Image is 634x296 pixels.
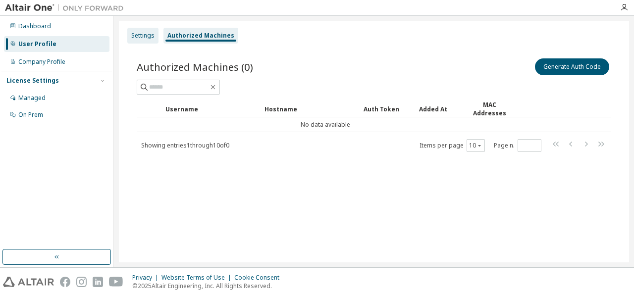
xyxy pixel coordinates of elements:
span: Authorized Machines (0) [137,60,253,74]
div: User Profile [18,40,56,48]
td: No data available [137,117,514,132]
div: Company Profile [18,58,65,66]
img: instagram.svg [76,277,87,287]
img: linkedin.svg [93,277,103,287]
div: Managed [18,94,46,102]
button: Generate Auth Code [535,58,609,75]
img: altair_logo.svg [3,277,54,287]
div: MAC Addresses [469,100,510,117]
img: youtube.svg [109,277,123,287]
span: Showing entries 1 through 10 of 0 [141,141,229,149]
span: Page n. [494,139,541,152]
div: Dashboard [18,22,51,30]
div: Cookie Consent [234,274,285,282]
div: Privacy [132,274,161,282]
div: On Prem [18,111,43,119]
div: Hostname [264,101,356,117]
img: Altair One [5,3,129,13]
span: Items per page [420,139,485,152]
div: Authorized Machines [167,32,234,40]
p: © 2025 Altair Engineering, Inc. All Rights Reserved. [132,282,285,290]
div: Settings [131,32,155,40]
div: Website Terms of Use [161,274,234,282]
div: Username [165,101,257,117]
div: Added At [419,101,461,117]
button: 10 [469,142,482,149]
div: Auth Token [364,101,411,117]
img: facebook.svg [60,277,70,287]
div: License Settings [6,77,59,85]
